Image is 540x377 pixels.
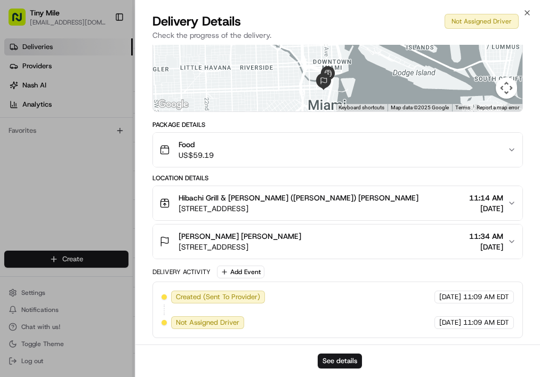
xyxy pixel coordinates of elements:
[33,194,86,203] span: [PERSON_NAME]
[90,239,99,248] div: 💻
[463,318,509,327] span: 11:09 AM EDT
[455,105,470,110] a: Terms (opens in new tab)
[21,195,30,203] img: 1736555255976-a54dd68f-1ca7-489b-9aae-adbdc363a1c4
[6,234,86,253] a: 📗Knowledge Base
[179,242,301,252] span: [STREET_ADDRESS]
[11,184,28,201] img: Jandy Espique
[11,239,19,248] div: 📗
[88,165,92,174] span: •
[179,231,301,242] span: [PERSON_NAME] [PERSON_NAME]
[179,203,418,214] span: [STREET_ADDRESS]
[179,192,418,203] span: Hibachi Grill & [PERSON_NAME] ([PERSON_NAME]) [PERSON_NAME]
[48,113,147,121] div: We're available if you need us!
[181,105,194,118] button: Start new chat
[106,264,129,272] span: Pylon
[179,150,214,161] span: US$59.19
[153,186,522,220] button: Hibachi Grill & [PERSON_NAME] ([PERSON_NAME]) [PERSON_NAME][STREET_ADDRESS]11:14 AM[DATE]
[463,292,509,302] span: 11:09 AM EDT
[439,292,461,302] span: [DATE]
[152,121,523,129] div: Package Details
[21,238,82,249] span: Knowledge Base
[88,194,92,203] span: •
[165,137,194,149] button: See all
[152,13,241,30] span: Delivery Details
[48,102,175,113] div: Start new chat
[156,98,191,111] img: Google
[11,139,71,147] div: Past conversations
[391,105,449,110] span: Map data ©2025 Google
[94,165,116,174] span: [DATE]
[11,102,30,121] img: 1736555255976-a54dd68f-1ca7-489b-9aae-adbdc363a1c4
[439,318,461,327] span: [DATE]
[338,104,384,111] button: Keyboard shortcuts
[11,155,28,172] img: Vianca Jaylo
[477,105,519,110] a: Report a map error
[469,192,503,203] span: 11:14 AM
[318,354,362,368] button: See details
[217,266,264,278] button: Add Event
[75,264,129,272] a: Powered byPylon
[176,292,260,302] span: Created (Sent To Provider)
[11,43,194,60] p: Welcome 👋
[156,98,191,111] a: Open this area in Google Maps (opens a new window)
[28,69,176,80] input: Clear
[469,242,503,252] span: [DATE]
[101,238,171,249] span: API Documentation
[152,30,523,41] p: Check the progress of the delivery.
[22,102,42,121] img: 1732323095091-59ea418b-cfe3-43c8-9ae0-d0d06d6fd42c
[496,77,517,99] button: Map camera controls
[94,194,116,203] span: [DATE]
[152,174,523,182] div: Location Details
[176,318,239,327] span: Not Assigned Driver
[86,234,175,253] a: 💻API Documentation
[179,139,214,150] span: Food
[469,231,503,242] span: 11:34 AM
[153,224,522,259] button: [PERSON_NAME] [PERSON_NAME][STREET_ADDRESS]11:34 AM[DATE]
[153,133,522,167] button: FoodUS$59.19
[11,11,32,32] img: Nash
[33,165,86,174] span: [PERSON_NAME]
[152,268,211,276] div: Delivery Activity
[469,203,503,214] span: [DATE]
